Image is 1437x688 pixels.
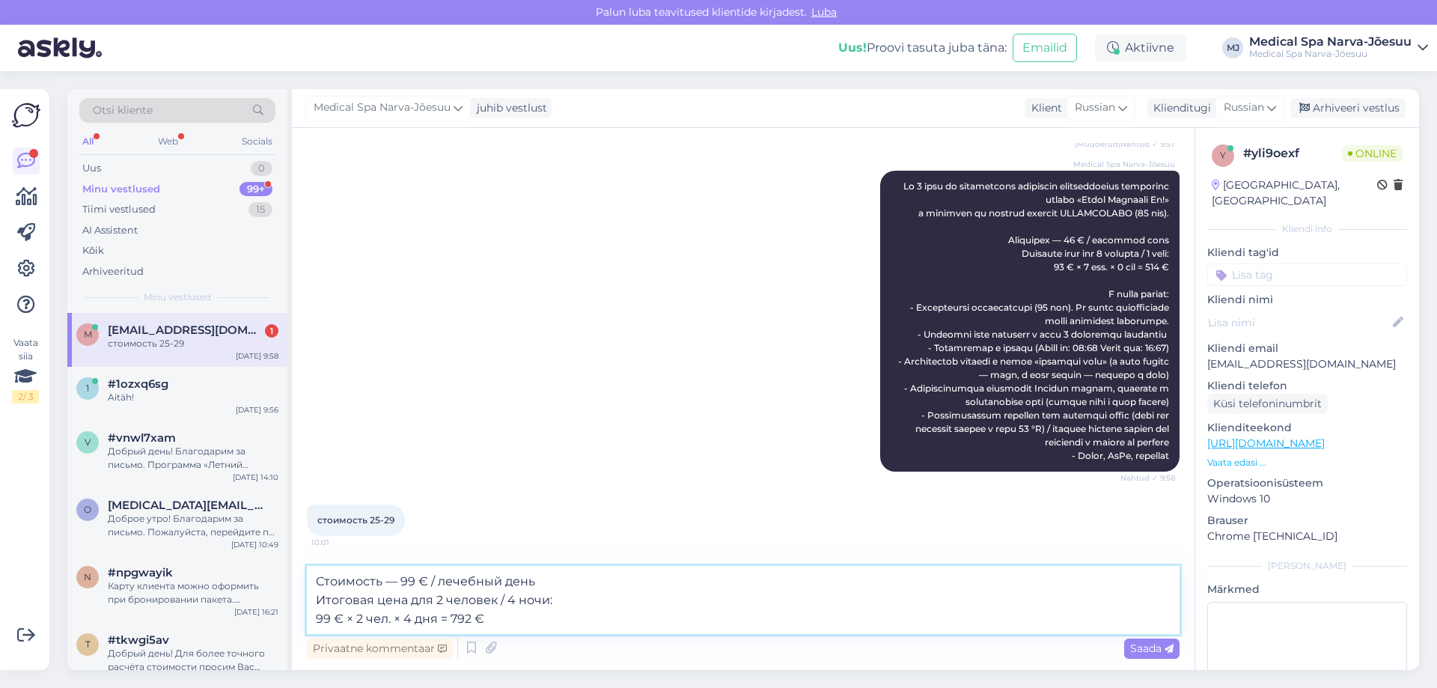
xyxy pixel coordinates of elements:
div: Kõik [82,243,104,258]
div: [DATE] 9:58 [236,350,278,362]
p: Brauser [1207,513,1407,529]
span: marika.65@mail.ru [108,323,263,337]
span: #1ozxq6sg [108,377,168,391]
span: y [1220,150,1226,161]
div: Vaata siia [12,336,39,404]
div: Aitäh! [108,391,278,404]
span: Medical Spa Narva-Jõesuu [1073,159,1175,170]
span: m [84,329,92,340]
div: Klient [1025,100,1062,116]
span: Russian [1075,100,1115,116]
span: Minu vestlused [144,290,211,304]
div: [DATE] 16:21 [234,606,278,618]
b: Uus! [838,40,867,55]
div: Kliendi info [1207,222,1407,236]
p: Kliendi nimi [1207,292,1407,308]
p: Windows 10 [1207,491,1407,507]
span: Saada [1130,642,1174,655]
div: Карту клиента можно оформить при бронировании пакета. [PERSON_NAME] является физической, не привя... [108,579,278,606]
div: [PERSON_NAME] [1207,559,1407,573]
div: Proovi tasuta juba täna: [838,39,1007,57]
p: Operatsioonisüsteem [1207,475,1407,491]
div: Web [155,132,181,151]
span: v [85,436,91,448]
span: #vnwl7xam [108,431,176,445]
p: Kliendi email [1207,341,1407,356]
div: Küsi telefoninumbrit [1207,394,1328,414]
div: Uus [82,161,101,176]
span: oseni@list.ru [108,499,263,512]
div: juhib vestlust [471,100,547,116]
div: [DATE] 14:10 [233,472,278,483]
div: AI Assistent [82,223,138,238]
div: [DATE] 9:56 [236,404,278,415]
span: #tkwgi5av [108,633,169,647]
input: Lisa tag [1207,264,1407,286]
span: n [84,571,91,582]
div: Klienditugi [1147,100,1211,116]
span: Otsi kliente [93,103,153,118]
div: Добрый день! Для более точного расчёта стоимости просим Вас указать желаемые даты размещения, так... [108,647,278,674]
p: Kliendi telefon [1207,378,1407,394]
div: [DATE] 10:49 [231,539,278,550]
span: 1 [86,383,89,394]
span: Russian [1224,100,1264,116]
div: Добрый день! Благодарим за письмо. Программа «Летний подарок» действует до [DATE]. На период с [D... [108,445,278,472]
span: Online [1342,145,1403,162]
p: Märkmed [1207,582,1407,597]
div: Arhiveeri vestlus [1290,98,1406,118]
div: Arhiveeritud [82,264,144,279]
span: #npgwayik [108,566,173,579]
p: Chrome [TECHNICAL_ID] [1207,529,1407,544]
input: Lisa nimi [1208,314,1390,331]
span: (Muudetud) Nähtud ✓ 9:57 [1075,138,1175,150]
div: Tiimi vestlused [82,202,156,217]
div: Socials [239,132,275,151]
div: 15 [248,202,272,217]
span: 10:01 [311,537,367,548]
span: Luba [807,5,841,19]
div: Minu vestlused [82,182,160,197]
textarea: Стоимость — 99 € / лечебный день Итоговая цена для 2 человек / 4 ночи: 99 € × 2 чел. × 4 дня = 792 € [307,566,1180,634]
p: Kliendi tag'id [1207,245,1407,261]
div: Medical Spa Narva-Jõesuu [1249,36,1412,48]
span: Lo 3 ipsu do sitametcons adipiscin elitseddoeius temporinc utlabo «Etdol Magnaali En!» a minimven... [898,180,1171,461]
div: 1 [265,324,278,338]
a: [URL][DOMAIN_NAME] [1207,436,1325,450]
span: Medical Spa Narva-Jõesuu [314,100,451,116]
div: 99+ [239,182,272,197]
span: стоимость 25-29 [317,514,394,526]
div: 0 [251,161,272,176]
span: Nähtud ✓ 9:58 [1119,472,1175,484]
p: Vaata edasi ... [1207,456,1407,469]
span: t [85,639,91,650]
button: Emailid [1013,34,1077,62]
img: Askly Logo [12,101,40,130]
div: Privaatne kommentaar [307,639,453,659]
div: Aktiivne [1095,34,1186,61]
a: Medical Spa Narva-JõesuuMedical Spa Narva-Jõesuu [1249,36,1428,60]
div: Доброе утро! Благодарим за письмо. Пожалуйста, перейдите по ссылке: [URL][DOMAIN_NAME] Хорошего дня! [108,512,278,539]
div: [GEOGRAPHIC_DATA], [GEOGRAPHIC_DATA] [1212,177,1377,209]
div: # yli9oexf [1243,144,1342,162]
div: Medical Spa Narva-Jõesuu [1249,48,1412,60]
div: стоимость 25-29 [108,337,278,350]
div: MJ [1222,37,1243,58]
span: o [84,504,91,515]
div: All [79,132,97,151]
div: 2 / 3 [12,390,39,404]
p: [EMAIL_ADDRESS][DOMAIN_NAME] [1207,356,1407,372]
p: Klienditeekond [1207,420,1407,436]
